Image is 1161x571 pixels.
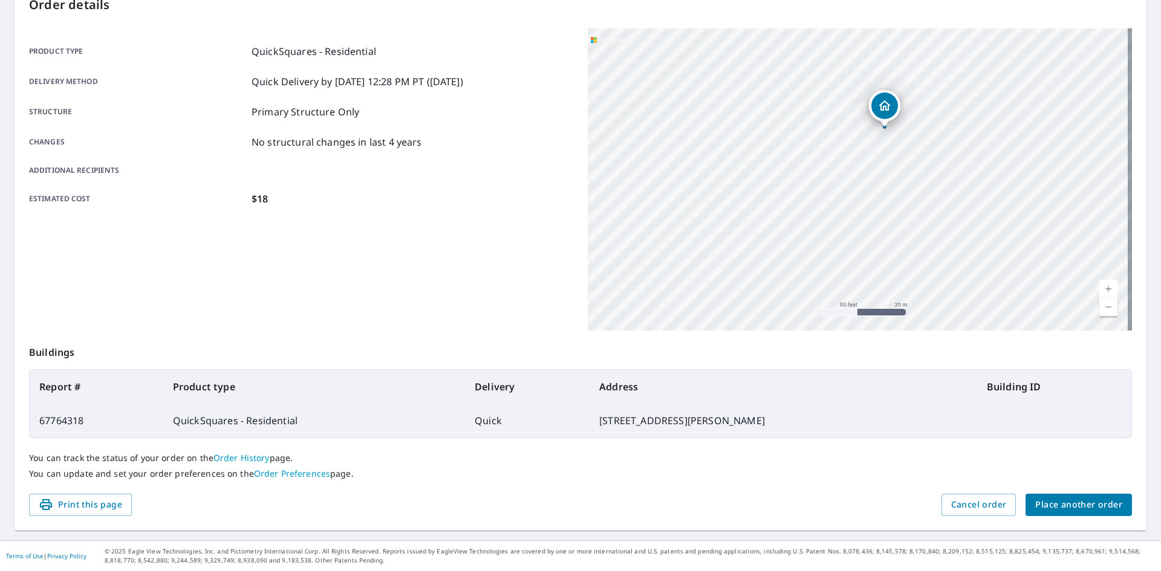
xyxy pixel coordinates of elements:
div: Dropped pin, building 1, Residential property, 78 Martin Ln Rainsville, AL 35986 [869,90,900,127]
p: QuickSquares - Residential [252,44,376,59]
p: Primary Structure Only [252,105,359,119]
p: | [6,552,86,560]
p: Quick Delivery by [DATE] 12:28 PM PT ([DATE]) [252,74,463,89]
p: You can track the status of your order on the page. [29,453,1132,463]
a: Terms of Use [6,552,44,560]
a: Privacy Policy [47,552,86,560]
p: Product type [29,44,247,59]
span: Place another order [1035,497,1122,512]
p: Buildings [29,331,1132,369]
td: 67764318 [30,404,163,437]
p: Changes [29,135,247,149]
p: Additional recipients [29,165,247,176]
button: Cancel order [941,494,1016,516]
p: No structural changes in last 4 years [252,135,422,149]
p: © 2025 Eagle View Technologies, Inc. and Pictometry International Corp. All Rights Reserved. Repo... [105,547,1155,565]
th: Delivery [465,370,590,404]
p: Delivery method [29,74,247,89]
button: Place another order [1026,494,1132,516]
th: Report # [30,370,163,404]
th: Product type [163,370,465,404]
span: Print this page [39,497,122,512]
a: Order Preferences [254,468,330,479]
td: Quick [465,404,590,437]
a: Current Level 19, Zoom Out [1099,298,1117,316]
button: Print this page [29,494,132,516]
th: Address [590,370,977,404]
td: [STREET_ADDRESS][PERSON_NAME] [590,404,977,437]
a: Order History [213,452,270,463]
span: Cancel order [951,497,1007,512]
a: Current Level 19, Zoom In [1099,280,1117,298]
p: $18 [252,192,268,206]
td: QuickSquares - Residential [163,404,465,437]
p: Structure [29,105,247,119]
p: Estimated cost [29,192,247,206]
p: You can update and set your order preferences on the page. [29,468,1132,479]
th: Building ID [977,370,1131,404]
